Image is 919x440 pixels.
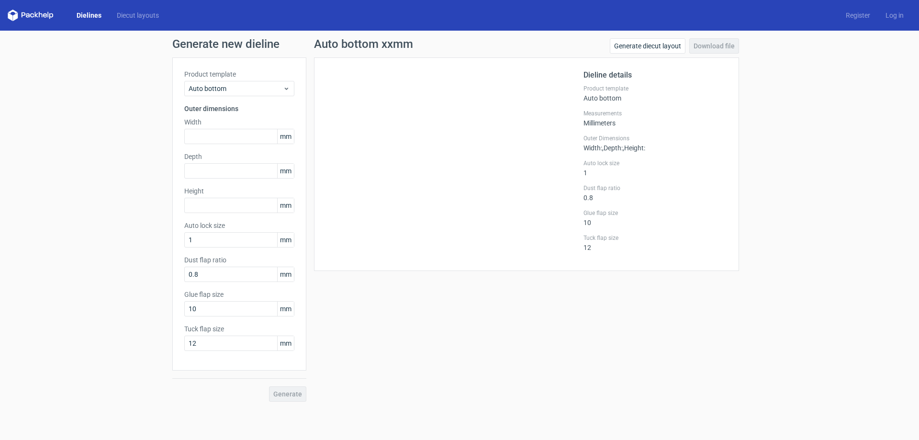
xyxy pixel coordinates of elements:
[583,85,727,102] div: Auto bottom
[184,104,294,113] h3: Outer dimensions
[184,186,294,196] label: Height
[184,152,294,161] label: Depth
[583,110,727,117] label: Measurements
[277,233,294,247] span: mm
[277,302,294,316] span: mm
[610,38,685,54] a: Generate diecut layout
[583,135,727,142] label: Outer Dimensions
[277,198,294,213] span: mm
[602,144,623,152] span: , Depth :
[189,84,283,93] span: Auto bottom
[583,159,727,177] div: 1
[583,159,727,167] label: Auto lock size
[583,184,727,202] div: 0.8
[623,144,645,152] span: , Height :
[184,69,294,79] label: Product template
[277,267,294,282] span: mm
[184,324,294,334] label: Tuck flap size
[277,164,294,178] span: mm
[583,144,602,152] span: Width :
[583,234,727,251] div: 12
[172,38,747,50] h1: Generate new dieline
[583,184,727,192] label: Dust flap ratio
[69,11,109,20] a: Dielines
[184,117,294,127] label: Width
[184,221,294,230] label: Auto lock size
[314,38,413,50] h1: Auto bottom xxmm
[583,85,727,92] label: Product template
[838,11,878,20] a: Register
[583,209,727,226] div: 10
[583,110,727,127] div: Millimeters
[583,209,727,217] label: Glue flap size
[583,234,727,242] label: Tuck flap size
[583,69,727,81] h2: Dieline details
[277,336,294,350] span: mm
[878,11,911,20] a: Log in
[109,11,167,20] a: Diecut layouts
[184,290,294,299] label: Glue flap size
[184,255,294,265] label: Dust flap ratio
[277,129,294,144] span: mm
